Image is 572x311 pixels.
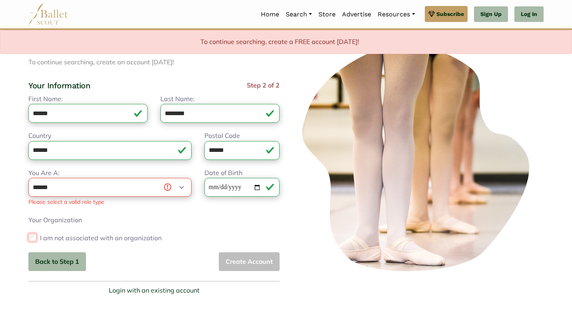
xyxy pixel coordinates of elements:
label: I am not associated with an organization [40,231,162,244]
a: Home [258,6,282,23]
img: ballerinas [292,41,544,276]
h4: Your Information [28,80,90,91]
label: Last Name: [160,94,195,104]
label: First Name: [28,94,63,104]
a: Subscribe [425,6,468,22]
img: gem.svg [428,10,435,18]
strong: FREE [99,41,131,56]
label: Country [28,131,52,141]
a: Advertise [339,6,374,23]
a: Sign Up [474,6,508,22]
a: Store [315,6,339,23]
span: Subscribe [436,10,464,18]
button: Back to Step 1 [28,252,86,271]
label: You Are A: [28,168,60,178]
span: To continue searching, create an account [DATE]! [28,58,174,66]
span: Step 2 of 2 [247,80,280,94]
a: Log In [514,6,544,22]
a: Search [282,6,315,23]
label: Date of Birth [204,168,242,178]
label: Postal Code [204,131,240,141]
label: Your Organization [28,215,82,225]
a: Login with an existing account [109,285,200,296]
a: Resources [374,6,418,23]
div: Please select a valid role type [28,198,104,205]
